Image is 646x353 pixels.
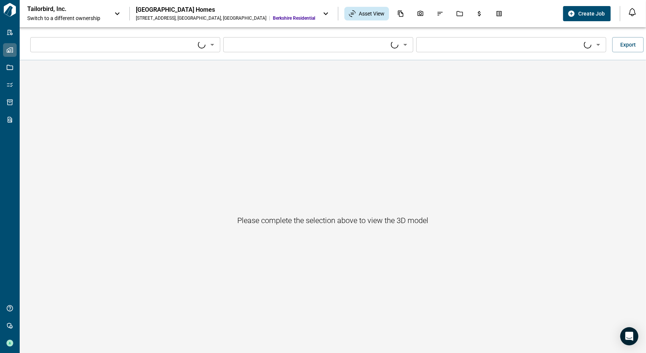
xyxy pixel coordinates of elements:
[432,7,448,20] div: Issues & Info
[578,10,605,17] span: Create Job
[452,7,468,20] div: Jobs
[620,327,638,345] div: Open Intercom Messenger
[593,39,604,50] button: Open
[273,15,315,21] span: Berkshire Residential
[400,39,411,50] button: Open
[472,7,487,20] div: Budgets
[27,14,107,22] span: Switch to a different ownership
[359,10,384,17] span: Asset View
[136,15,266,21] div: [STREET_ADDRESS] , [GEOGRAPHIC_DATA] , [GEOGRAPHIC_DATA]
[626,6,638,18] button: Open notification feed
[207,39,218,50] button: Open
[620,41,636,48] span: Export
[237,214,428,226] h6: Please complete the selection above to view the 3D model
[563,6,611,21] button: Create Job
[393,7,409,20] div: Documents
[136,6,315,14] div: [GEOGRAPHIC_DATA] Homes
[344,7,389,20] div: Asset View
[612,37,644,52] button: Export
[413,7,428,20] div: Photos
[27,5,95,13] p: Tailorbird, Inc.
[491,7,507,20] div: Takeoff Center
